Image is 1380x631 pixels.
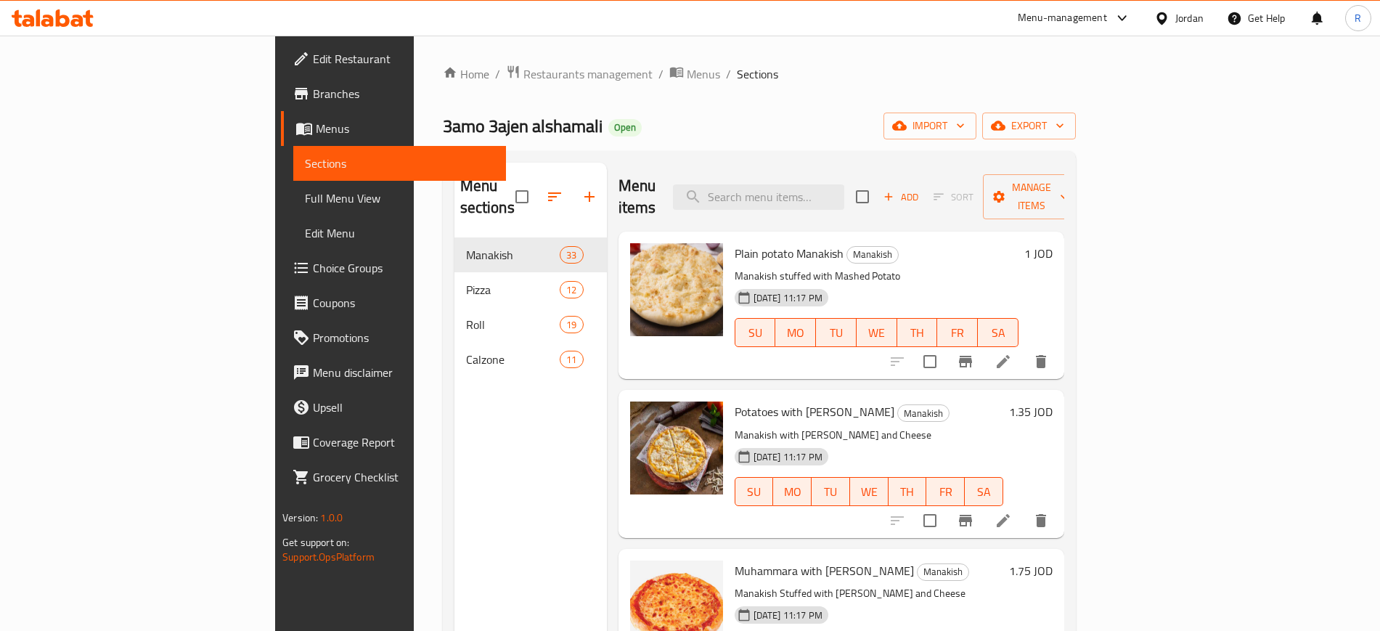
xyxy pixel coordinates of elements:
[506,65,653,84] a: Restaurants management
[454,307,607,342] div: Roll19
[856,481,883,502] span: WE
[454,342,607,377] div: Calzone11
[735,585,1003,603] p: Manakish Stuffed with [PERSON_NAME] and Cheese
[1024,243,1053,264] h6: 1 JOD
[466,316,560,333] span: Roll
[995,179,1069,215] span: Manage items
[735,401,894,423] span: Potatoes with [PERSON_NAME]
[281,41,505,76] a: Edit Restaurant
[775,318,816,347] button: MO
[735,318,776,347] button: SU
[1355,10,1361,26] span: R
[281,425,505,460] a: Coverage Report
[994,117,1064,135] span: export
[1018,9,1107,27] div: Menu-management
[895,117,965,135] span: import
[630,402,723,494] img: Potatoes with Cheese Manakish
[454,237,607,272] div: Manakish33
[735,267,1018,285] p: Manakish stuffed with Mashed Potato
[320,508,343,527] span: 1.0.0
[658,65,664,83] li: /
[816,318,857,347] button: TU
[781,322,810,343] span: MO
[847,246,898,263] span: Manakish
[560,248,582,262] span: 33
[898,405,949,422] span: Manakish
[982,113,1076,139] button: export
[281,390,505,425] a: Upsell
[926,477,965,506] button: FR
[537,179,572,214] span: Sort sections
[932,481,959,502] span: FR
[293,146,505,181] a: Sections
[915,346,945,377] span: Select to update
[862,322,891,343] span: WE
[608,121,642,134] span: Open
[608,119,642,137] div: Open
[466,281,560,298] span: Pizza
[313,433,494,451] span: Coverage Report
[673,184,844,210] input: search
[812,477,850,506] button: TU
[443,110,603,142] span: 3amo 3ajen alshamali
[817,481,844,502] span: TU
[857,318,897,347] button: WE
[924,186,983,208] span: Select section first
[822,322,851,343] span: TU
[282,508,318,527] span: Version:
[313,468,494,486] span: Grocery Checklist
[983,174,1080,219] button: Manage items
[883,113,976,139] button: import
[507,182,537,212] span: Select all sections
[443,65,1076,84] nav: breadcrumb
[850,477,889,506] button: WE
[984,322,1013,343] span: SA
[466,246,560,264] span: Manakish
[560,353,582,367] span: 11
[1024,344,1058,379] button: delete
[305,155,494,172] span: Sections
[965,477,1003,506] button: SA
[313,85,494,102] span: Branches
[847,182,878,212] span: Select section
[560,246,583,264] div: items
[918,563,968,580] span: Manakish
[293,216,505,251] a: Edit Menu
[618,175,656,219] h2: Menu items
[454,272,607,307] div: Pizza12
[735,426,1003,444] p: Manakish with [PERSON_NAME] and Cheese
[466,351,560,368] span: Calzone
[741,322,770,343] span: SU
[737,65,778,83] span: Sections
[313,399,494,416] span: Upsell
[282,533,349,552] span: Get support on:
[572,179,607,214] button: Add section
[560,351,583,368] div: items
[523,65,653,83] span: Restaurants management
[281,355,505,390] a: Menu disclaimer
[948,503,983,538] button: Branch-specific-item
[560,281,583,298] div: items
[881,189,920,205] span: Add
[878,186,924,208] button: Add
[313,329,494,346] span: Promotions
[943,322,972,343] span: FR
[995,353,1012,370] a: Edit menu item
[897,404,950,422] div: Manakish
[313,50,494,68] span: Edit Restaurant
[748,608,828,622] span: [DATE] 11:17 PM
[454,232,607,383] nav: Menu sections
[894,481,921,502] span: TH
[917,563,969,581] div: Manakish
[687,65,720,83] span: Menus
[889,477,927,506] button: TH
[748,291,828,305] span: [DATE] 11:17 PM
[748,450,828,464] span: [DATE] 11:17 PM
[305,224,494,242] span: Edit Menu
[293,181,505,216] a: Full Menu View
[971,481,997,502] span: SA
[630,243,723,336] img: Plain potato Manakish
